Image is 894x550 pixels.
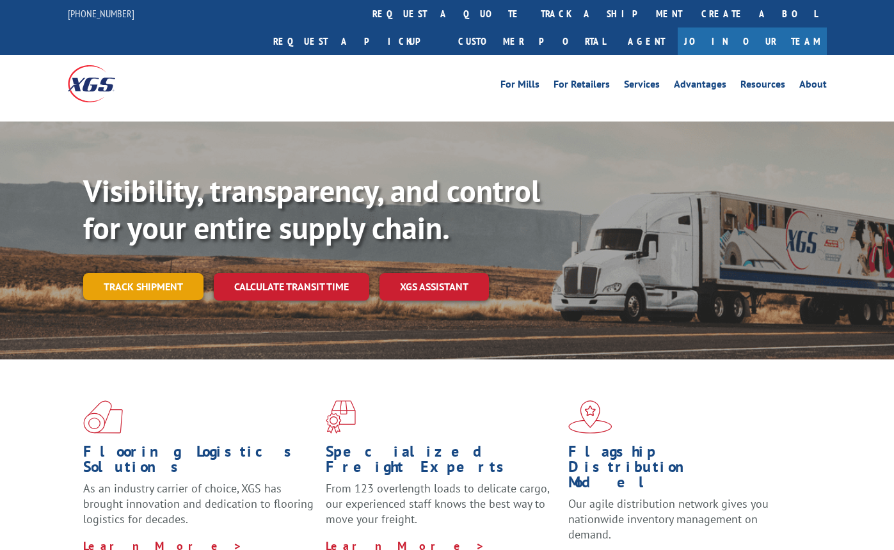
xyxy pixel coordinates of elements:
[568,444,801,496] h1: Flagship Distribution Model
[615,27,678,55] a: Agent
[740,79,785,93] a: Resources
[326,400,356,434] img: xgs-icon-focused-on-flooring-red
[83,444,316,481] h1: Flooring Logistics Solutions
[568,496,769,542] span: Our agile distribution network gives you nationwide inventory management on demand.
[799,79,827,93] a: About
[83,171,540,247] b: Visibility, transparency, and control for your entire supply chain.
[68,7,134,20] a: [PHONE_NUMBER]
[83,400,123,434] img: xgs-icon-total-supply-chain-intelligence-red
[83,273,204,300] a: Track shipment
[674,79,726,93] a: Advantages
[379,273,489,301] a: XGS ASSISTANT
[624,79,660,93] a: Services
[678,27,827,55] a: Join Our Team
[449,27,615,55] a: Customer Portal
[264,27,449,55] a: Request a pickup
[568,400,612,434] img: xgs-icon-flagship-distribution-model-red
[500,79,539,93] a: For Mills
[326,444,559,481] h1: Specialized Freight Experts
[214,273,369,301] a: Calculate transit time
[83,481,314,526] span: As an industry carrier of choice, XGS has brought innovation and dedication to flooring logistics...
[326,481,559,538] p: From 123 overlength loads to delicate cargo, our experienced staff knows the best way to move you...
[554,79,610,93] a: For Retailers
